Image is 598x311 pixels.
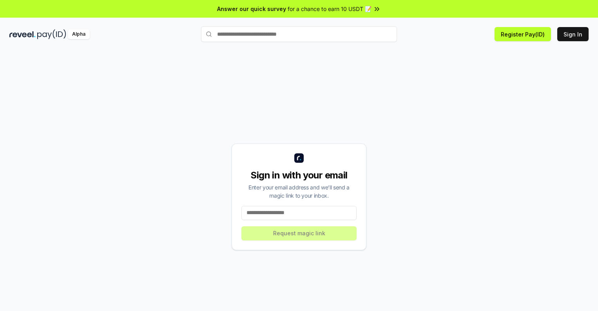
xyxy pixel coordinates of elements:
span: for a chance to earn 10 USDT 📝 [288,5,371,13]
img: logo_small [294,153,304,163]
div: Enter your email address and we’ll send a magic link to your inbox. [241,183,357,200]
div: Sign in with your email [241,169,357,182]
div: Alpha [68,29,90,39]
img: pay_id [37,29,66,39]
button: Sign In [557,27,589,41]
img: reveel_dark [9,29,36,39]
button: Register Pay(ID) [495,27,551,41]
span: Answer our quick survey [217,5,286,13]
